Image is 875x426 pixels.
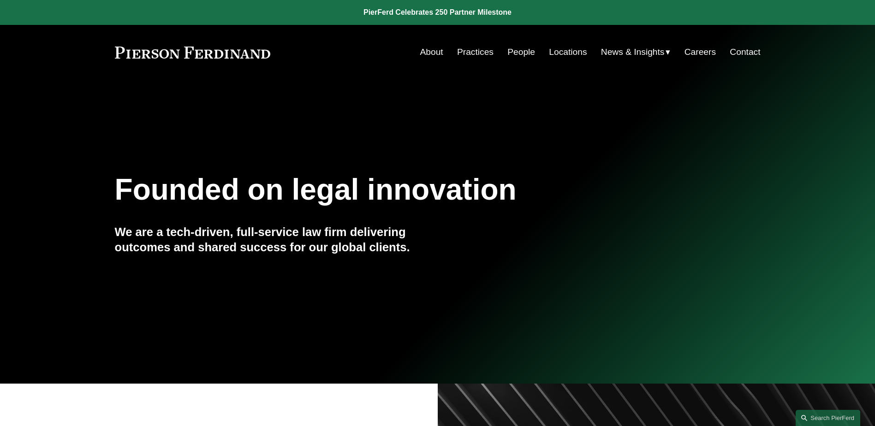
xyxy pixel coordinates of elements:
a: People [507,43,535,61]
a: Search this site [796,410,860,426]
a: Careers [685,43,716,61]
a: Practices [457,43,494,61]
h4: We are a tech-driven, full-service law firm delivering outcomes and shared success for our global... [115,225,438,254]
a: About [420,43,443,61]
span: News & Insights [601,44,665,60]
a: Contact [730,43,760,61]
a: folder dropdown [601,43,671,61]
h1: Founded on legal innovation [115,173,653,207]
a: Locations [549,43,587,61]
